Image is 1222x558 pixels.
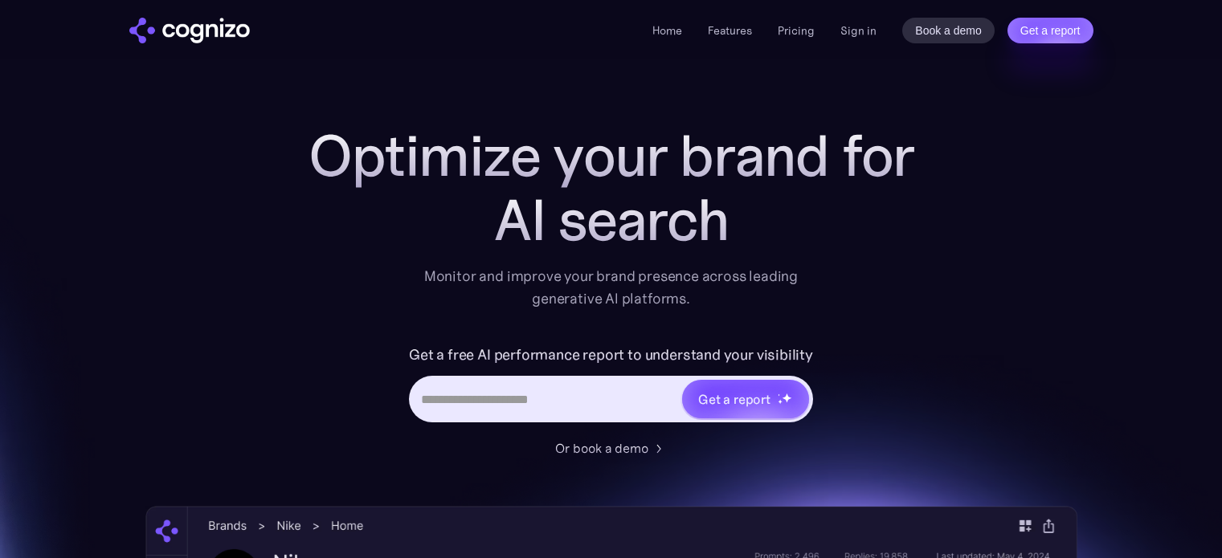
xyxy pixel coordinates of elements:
[778,399,783,405] img: star
[290,188,933,252] div: AI search
[555,438,668,458] a: Or book a demo
[409,342,813,368] label: Get a free AI performance report to understand your visibility
[129,18,250,43] img: cognizo logo
[680,378,811,420] a: Get a reportstarstarstar
[778,23,815,38] a: Pricing
[290,124,933,188] h1: Optimize your brand for
[1007,18,1093,43] a: Get a report
[782,393,792,403] img: star
[708,23,752,38] a: Features
[129,18,250,43] a: home
[652,23,682,38] a: Home
[409,342,813,430] form: Hero URL Input Form
[698,389,770,409] div: Get a report
[840,21,877,40] a: Sign in
[414,265,809,310] div: Monitor and improve your brand presence across leading generative AI platforms.
[902,18,995,43] a: Book a demo
[555,438,648,458] div: Or book a demo
[778,393,780,396] img: star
